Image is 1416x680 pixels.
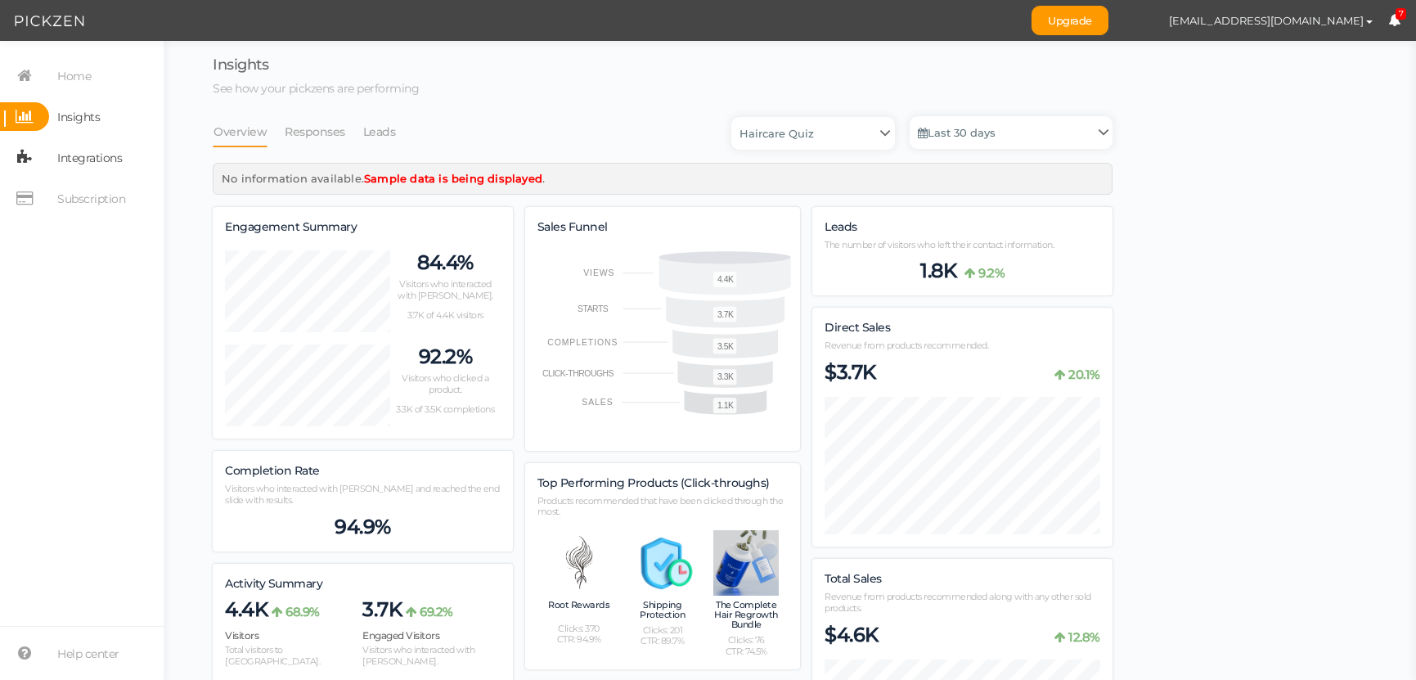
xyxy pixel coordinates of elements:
span: Total visitors to [GEOGRAPHIC_DATA]. [225,644,320,667]
img: 07a28296e13ca42dc964320e4148127b [1125,7,1153,35]
span: No information available. [222,172,364,185]
h4: Root Rewards [548,600,609,618]
span: Clicks: 76 CTR: 74.5% [726,635,767,658]
span: Top Performing Products (Click-throughs) [537,475,770,490]
span: Activity Summary [225,576,322,591]
span: Insights [57,104,100,130]
text: 4.4K [717,275,734,284]
span: The number of visitors who left their contact information. [825,239,1054,250]
span: Visitors who interacted with [PERSON_NAME]. [362,644,474,667]
a: Responses [284,116,346,147]
span: Revenue from products recommended. [825,340,988,351]
li: Overview [213,116,284,147]
span: Visitors who interacted with [PERSON_NAME] and reached the end slide with results. [225,483,499,506]
text: COMPLETIONS [547,338,618,347]
li: Leads [362,116,413,147]
span: Visitors [225,629,258,642]
p: 92.2% [390,345,501,369]
text: SALES [582,398,613,407]
b: 9.2% [978,265,1005,281]
span: Visitors who interacted with [PERSON_NAME]. [398,278,493,301]
span: Clicks: 370 CTR: 94.9% [557,624,601,646]
button: [EMAIL_ADDRESS][DOMAIN_NAME] [1153,7,1388,34]
span: $3.7K [825,360,876,385]
span: Direct Sales [825,320,890,335]
span: Help center [57,641,119,667]
b: 20.1% [1068,367,1100,382]
b: 69.2% [420,604,453,619]
span: Products recommended that have been clicked through the most. [537,495,784,518]
text: 3.3K [717,373,734,382]
span: . [542,172,545,185]
span: 94.9% [335,515,391,539]
span: Completion Rate [225,463,320,478]
span: Engaged Visitors [362,629,439,642]
text: CLICK-THROUGHS [542,370,614,379]
a: Overview [213,116,267,147]
label: Leads [825,220,857,235]
span: 3.7K [362,597,402,622]
a: Last 30 days [910,116,1113,149]
span: 7 [1396,8,1407,20]
b: Sample data is being displayed [364,172,542,185]
text: STARTS [578,304,609,313]
a: Upgrade [1032,6,1108,35]
text: 3.7K [717,310,734,319]
h4: Shipping Protection [625,600,700,619]
h4: The Complete Hair Regrowth Bundle [708,600,784,629]
b: 12.8% [1068,629,1100,645]
span: 1.8K [920,259,956,283]
span: Sales Funnel [537,219,608,234]
span: Revenue from products recommended along with any other sold products. [825,591,1091,614]
img: Pickzen logo [15,11,84,31]
span: See how your pickzens are performing [213,81,419,96]
span: Engagement Summary [225,219,357,234]
text: VIEWS [583,269,614,278]
span: Visitors who clicked a product. [402,372,488,395]
a: Leads [362,116,397,147]
span: Subscription [57,186,125,212]
text: 3.5K [717,342,734,351]
span: Integrations [57,145,122,171]
text: 1.1K [717,402,734,411]
p: 3.7K of 4.4K visitors [390,310,501,322]
span: Home [57,63,91,89]
b: 68.9% [285,604,320,619]
span: Insights [213,56,268,74]
span: [EMAIL_ADDRESS][DOMAIN_NAME] [1169,14,1364,27]
span: Clicks: 201 CTR: 89.7% [641,625,684,648]
p: 84.4% [390,250,501,275]
span: $4.6K [825,623,879,647]
p: 3.3K of 3.5K completions [390,404,501,416]
li: Responses [284,116,362,147]
span: Total Sales [825,571,882,586]
span: 4.4K [225,597,267,622]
